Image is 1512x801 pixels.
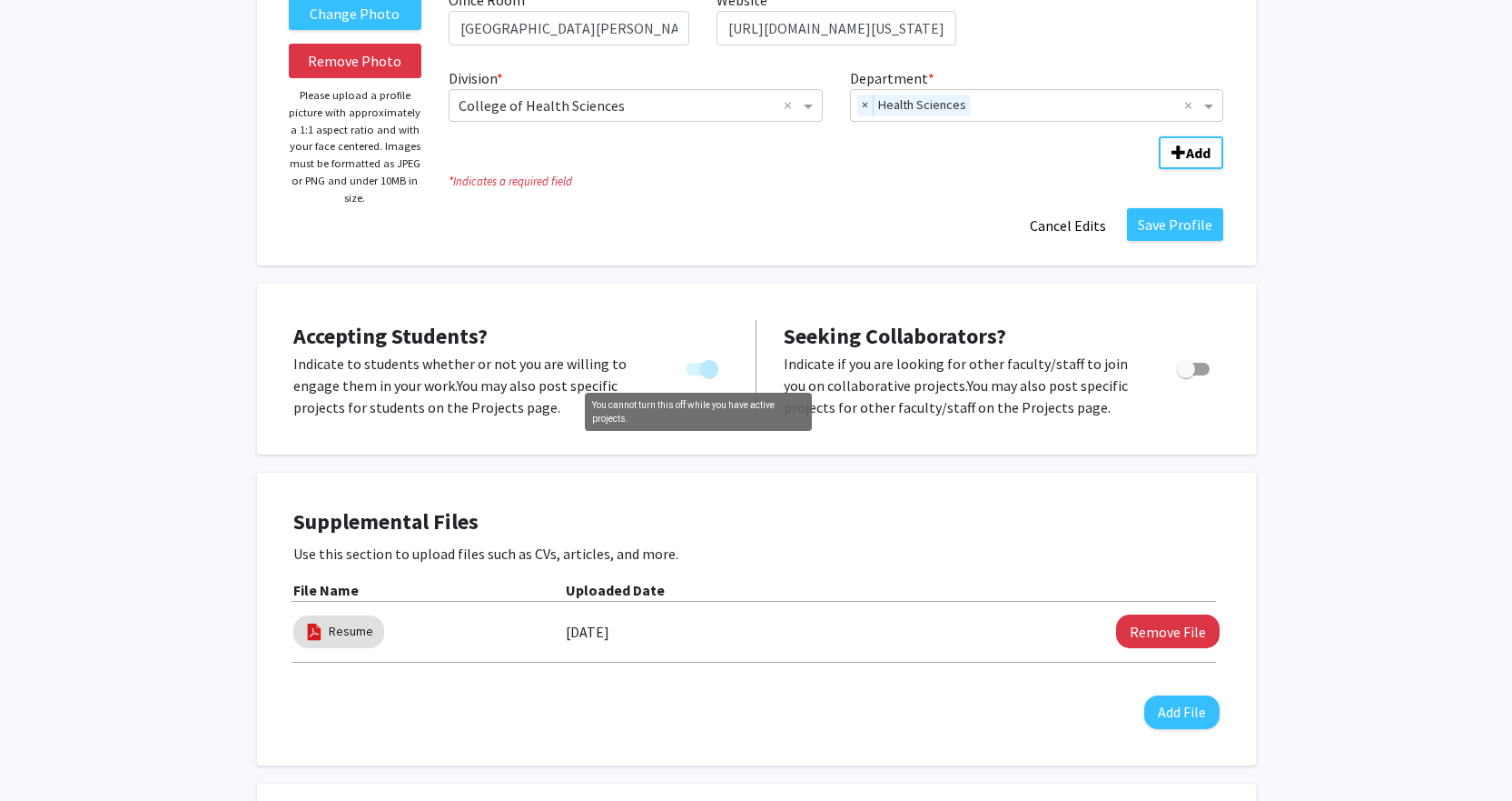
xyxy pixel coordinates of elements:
[1184,95,1200,116] span: Clear all
[289,44,422,78] button: Remove Photo
[874,95,971,116] span: Health Sciences
[304,622,324,642] img: pdf_icon.png
[678,353,728,380] div: Toggle
[293,509,1220,536] h4: Supplemental Files
[1018,208,1118,243] button: Cancel Edits
[289,87,422,206] p: Please upload a profile picture with approximately a 1:1 aspect ratio and with your face centered...
[784,95,799,116] span: Clear all
[293,543,1220,565] p: Use this section to upload files such as CVs, articles, and more.
[836,67,1238,122] div: Department
[566,616,609,647] label: [DATE]
[850,89,1224,122] ng-select: Department
[293,581,359,599] b: File Name
[293,353,651,418] p: Indicate to students whether or not you are willing to engage them in your work. You may also pos...
[329,622,373,641] a: Resume
[857,95,874,116] span: ×
[585,393,812,431] div: You cannot turn this off while you have active projects.
[678,353,728,380] div: You cannot turn this off while you have active projects.
[784,322,1006,350] span: Seeking Collaborators?
[1116,615,1220,648] button: Remove Resume File
[566,581,665,599] b: Uploaded Date
[784,353,1142,418] p: Indicate if you are looking for other faculty/staff to join you on collaborative projects. You ma...
[1144,696,1220,729] button: Add File
[14,719,77,787] iframe: Chat
[1170,353,1220,380] div: Toggle
[449,89,823,122] ng-select: Division
[1186,144,1211,162] b: Add
[435,67,836,122] div: Division
[293,322,488,350] span: Accepting Students?
[1127,208,1223,241] button: Save Profile
[1159,136,1223,169] button: Add Division/Department
[449,173,1223,190] i: Indicates a required field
